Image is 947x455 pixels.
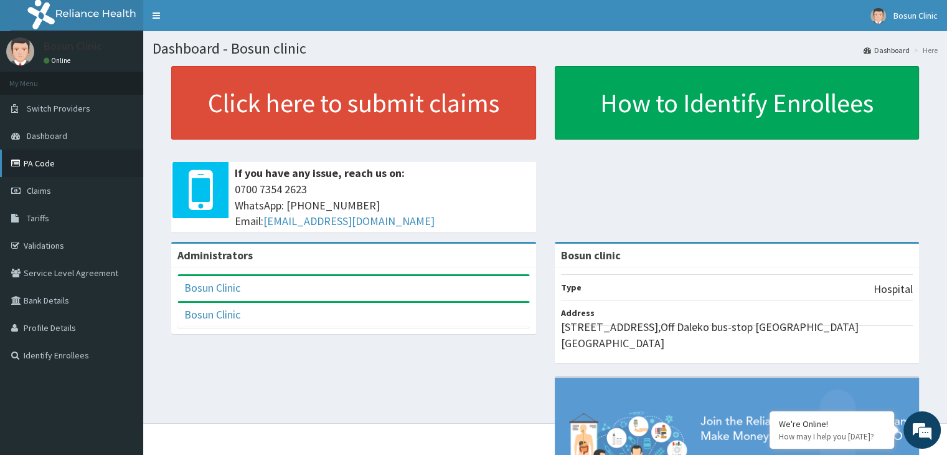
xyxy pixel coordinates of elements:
[27,103,90,114] span: Switch Providers
[870,8,886,24] img: User Image
[27,185,51,196] span: Claims
[911,45,938,55] li: Here
[184,307,240,322] a: Bosun Clinic
[177,248,253,262] b: Administrators
[44,56,73,65] a: Online
[27,130,67,141] span: Dashboard
[6,37,34,65] img: User Image
[171,66,536,140] a: Click here to submit claims
[779,418,885,429] div: We're Online!
[561,248,621,262] strong: Bosun clinic
[874,281,913,297] p: Hospital
[153,41,938,57] h1: Dashboard - Bosun clinic
[864,45,910,55] a: Dashboard
[235,181,530,229] span: 0700 7354 2623 WhatsApp: [PHONE_NUMBER] Email:
[263,214,435,228] a: [EMAIL_ADDRESS][DOMAIN_NAME]
[555,66,920,140] a: How to Identify Enrollees
[561,319,913,351] p: [STREET_ADDRESS],Off Daleko bus-stop [GEOGRAPHIC_DATA] [GEOGRAPHIC_DATA]
[44,41,102,52] p: Bosun Clinic
[561,307,595,318] b: Address
[184,280,240,295] a: Bosun Clinic
[779,431,885,442] p: How may I help you today?
[27,213,49,224] span: Tariffs
[561,282,582,293] b: Type
[235,166,405,180] b: If you have any issue, reach us on:
[893,10,938,21] span: Bosun Clinic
